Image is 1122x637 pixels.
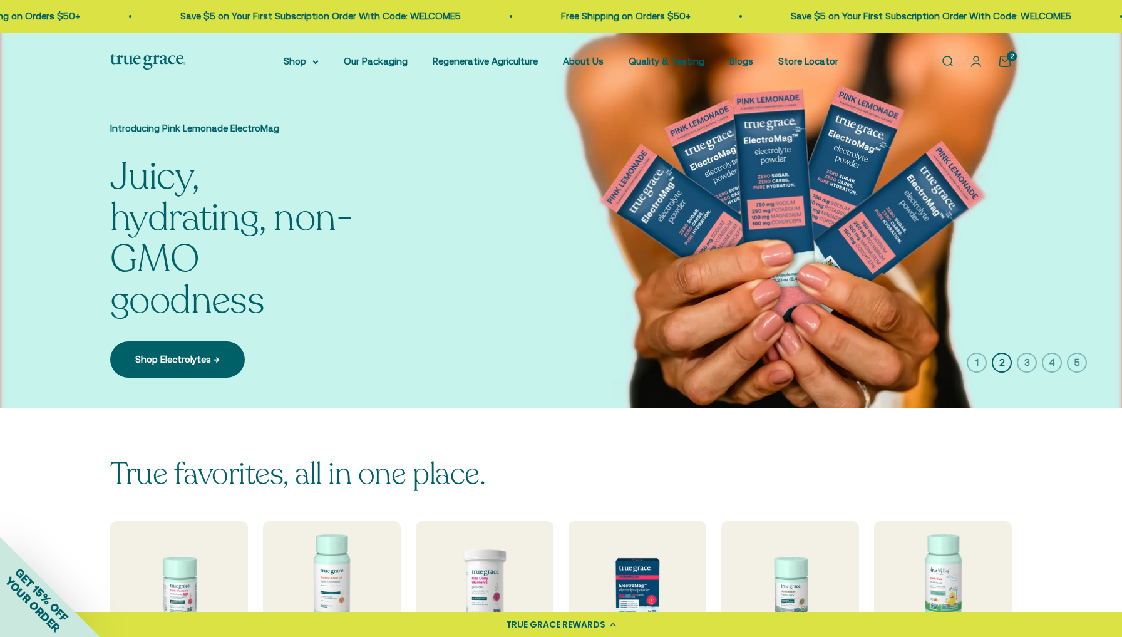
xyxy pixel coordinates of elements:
[110,453,485,494] split-lines: True favorites, all in one place.
[3,574,63,634] span: YOUR ORDER
[176,9,456,24] p: Save $5 on Your First Subscription Order With Code: WELCOME5
[563,56,604,66] a: About Us
[992,353,1012,373] button: 2
[778,56,838,66] a: Store Locator
[344,56,408,66] a: Our Packaging
[786,9,1067,24] p: Save $5 on Your First Subscription Order With Code: WELCOME5
[110,121,361,136] p: Introducing Pink Lemonade ElectroMag
[1067,353,1087,373] button: 5
[1042,353,1062,373] button: 4
[557,11,686,21] a: Free Shipping on Orders $50+
[729,56,753,66] a: Blogs
[110,341,245,378] a: Shop Electrolytes →
[629,56,704,66] a: Quality & Testing
[967,353,987,373] button: 1
[1007,51,1017,61] cart-count: 2
[110,151,353,326] split-lines: Juicy, hydrating, non-GMO goodness
[433,56,538,66] a: Regenerative Agriculture
[13,566,71,624] span: GET 15% OFF
[284,54,319,69] summary: Shop
[1017,353,1037,373] button: 3
[506,618,605,631] div: TRUE GRACE REWARDS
